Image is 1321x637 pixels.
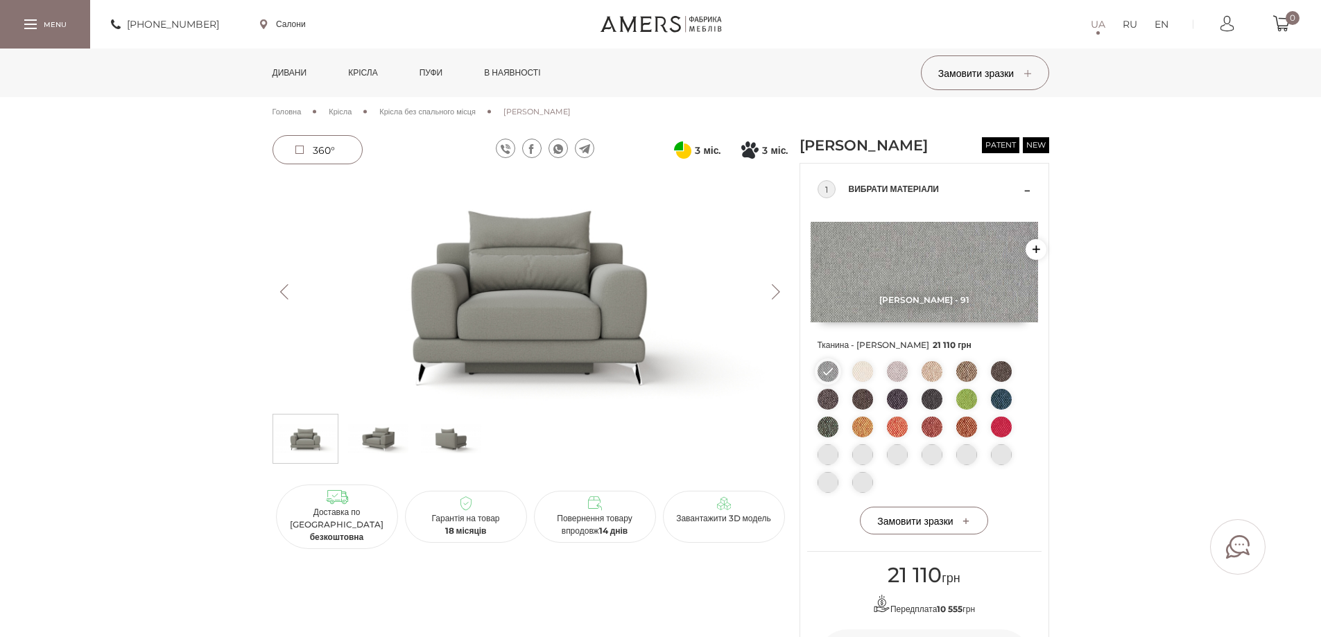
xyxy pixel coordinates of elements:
button: Next [764,284,788,299]
a: EN [1155,16,1168,33]
span: Тканина - [PERSON_NAME] [818,336,1031,354]
span: [PERSON_NAME] - 91 [811,295,1038,305]
span: Замовити зразки [938,67,1031,80]
p: Завантажити 3D модель [668,512,779,525]
span: 0 [1286,11,1300,25]
span: 360° [313,144,335,157]
a: Салони [260,18,306,30]
a: в наявності [474,49,551,97]
span: Крісла [329,107,352,116]
span: 21 110 [888,562,942,588]
svg: Оплата частинами від ПриватБанку [674,141,691,159]
b: 10 555 [937,604,962,614]
a: Пуфи [409,49,454,97]
span: Крісла без спального місця [379,107,476,116]
h1: [PERSON_NAME] [800,135,959,156]
a: Дивани [262,49,318,97]
span: Вибрати матеріали [849,181,1021,198]
img: Крісло ВІККІ s-1 [348,418,408,460]
b: 14 днів [599,525,628,536]
svg: Покупка частинами від Монобанку [741,141,759,159]
span: Замовити зразки [877,515,970,527]
a: RU [1123,16,1137,33]
a: UA [1091,16,1105,33]
button: Замовити зразки [921,55,1049,90]
button: Замовити зразки [860,507,988,534]
a: facebook [522,139,542,158]
a: whatsapp [549,139,568,158]
a: [PHONE_NUMBER] [111,16,219,33]
a: Крісла без спального місця [379,105,476,118]
span: 3 міс. [762,142,788,159]
a: Крісла [329,105,352,118]
p: Передплата грн [818,595,1031,616]
span: 21 110 грн [933,340,972,350]
span: new [1023,137,1049,153]
span: грн [888,570,960,586]
a: viber [496,139,515,158]
a: telegram [575,139,594,158]
p: Гарантія на товар [411,512,521,537]
img: Etna - 91 [811,222,1038,322]
b: 18 місяців [445,525,487,536]
img: Крісло ВІККІ s-0 [275,418,336,460]
img: Крісло ВІККІ -0 [273,177,788,407]
span: Головна [273,107,302,116]
div: 1 [818,180,836,198]
span: patent [982,137,1019,153]
p: Повернення товару впродовж [539,512,650,537]
b: безкоштовна [310,532,364,542]
img: Крісло ВІККІ s-2 [421,418,481,460]
span: 3 міс. [695,142,720,159]
button: Previous [273,284,297,299]
p: Доставка по [GEOGRAPHIC_DATA] [282,506,392,543]
a: Крісла [338,49,388,97]
a: Головна [273,105,302,118]
a: 360° [273,135,363,164]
